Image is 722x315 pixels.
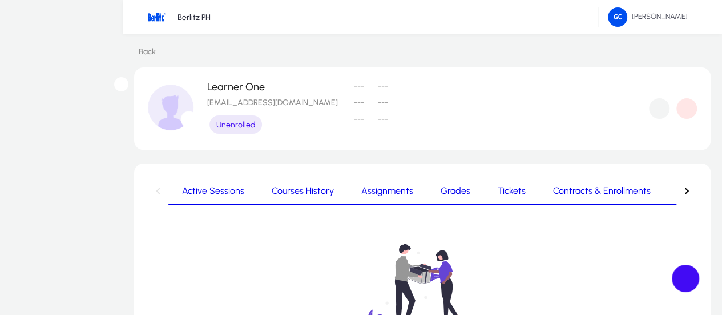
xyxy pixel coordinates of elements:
span: --- [354,98,364,107]
span: --- [378,81,388,91]
span: Contracts & Enrollments [553,186,651,196]
p: Learner One [207,81,338,93]
img: 149.png [608,7,627,27]
span: [PERSON_NAME] [608,7,690,27]
button: [PERSON_NAME] [599,7,699,27]
p: Berlitz PH [178,13,211,22]
img: 28.png [146,6,167,28]
span: Courses History [272,186,334,196]
span: Unenrolled [216,120,255,130]
span: Grades [441,186,470,196]
span: Active Sessions [182,186,244,196]
img: profile_image [148,85,193,130]
span: --- [354,114,364,124]
p: [EMAIL_ADDRESS][DOMAIN_NAME] [207,97,338,109]
span: --- [354,81,364,91]
span: --- [378,114,388,124]
a: Back [134,46,156,58]
span: Assignments [361,186,413,196]
span: --- [378,98,388,107]
span: Tickets [498,186,526,196]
